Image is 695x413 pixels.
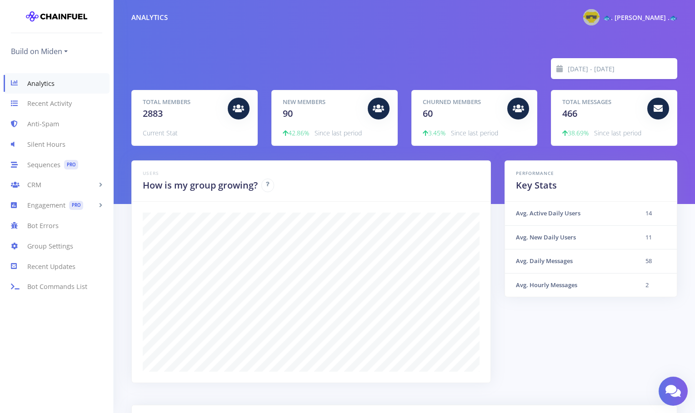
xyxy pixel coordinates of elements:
span: Since last period [451,129,498,137]
span: PRO [64,160,78,169]
th: Avg. Daily Messages [505,249,635,274]
span: Current Stat [143,129,178,137]
span: 466 [562,107,577,119]
h6: Users [143,170,480,177]
th: Avg. New Daily Users [505,225,635,249]
img: @gaylordwarner Photo [583,9,600,25]
th: Avg. Active Daily Users [505,202,635,225]
span: 38.69% [562,129,589,137]
span: 90 [283,107,293,119]
td: 2 [635,273,677,297]
td: 11 [635,225,677,249]
div: Analytics [131,12,168,23]
a: Analytics [4,73,110,94]
th: Avg. Hourly Messages [505,273,635,297]
img: chainfuel-logo [26,7,87,25]
span: Since last period [594,129,641,137]
h5: Churned Members [423,98,501,107]
span: PRO [69,201,83,210]
span: Since last period [315,129,362,137]
span: 42.86% [283,129,309,137]
h5: Total Members [143,98,221,107]
a: @gaylordwarner Photo 🐟. [PERSON_NAME] .🐟 [576,7,677,27]
td: 14 [635,202,677,225]
td: 58 [635,249,677,274]
span: 2883 [143,107,163,119]
a: Build on Miden [11,44,68,59]
span: 3.45% [423,129,445,137]
h2: Key Stats [516,179,666,192]
span: 60 [423,107,433,119]
h6: Performance [516,170,666,177]
h5: New Members [283,98,361,107]
h2: How is my group growing? [143,179,258,192]
span: 🐟. [PERSON_NAME] .🐟 [603,13,677,22]
h5: Total Messages [562,98,640,107]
